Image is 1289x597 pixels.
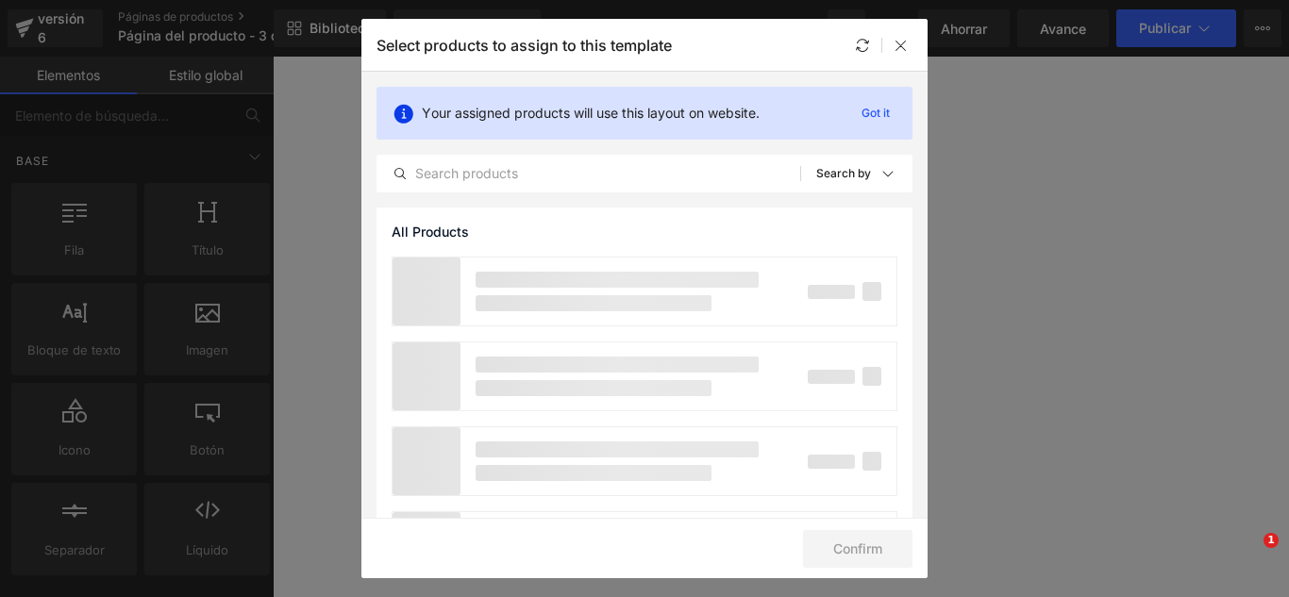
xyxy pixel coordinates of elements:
[1225,533,1270,578] iframe: Intercom live chat
[422,103,760,124] p: Your assigned products will use this layout on website.
[1264,533,1279,548] span: 1
[377,36,672,55] p: Select products to assign to this template
[803,530,912,568] button: Confirm
[392,224,469,240] span: All Products
[816,167,871,180] p: Search by
[377,162,800,185] input: Search products
[854,102,897,124] p: Got it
